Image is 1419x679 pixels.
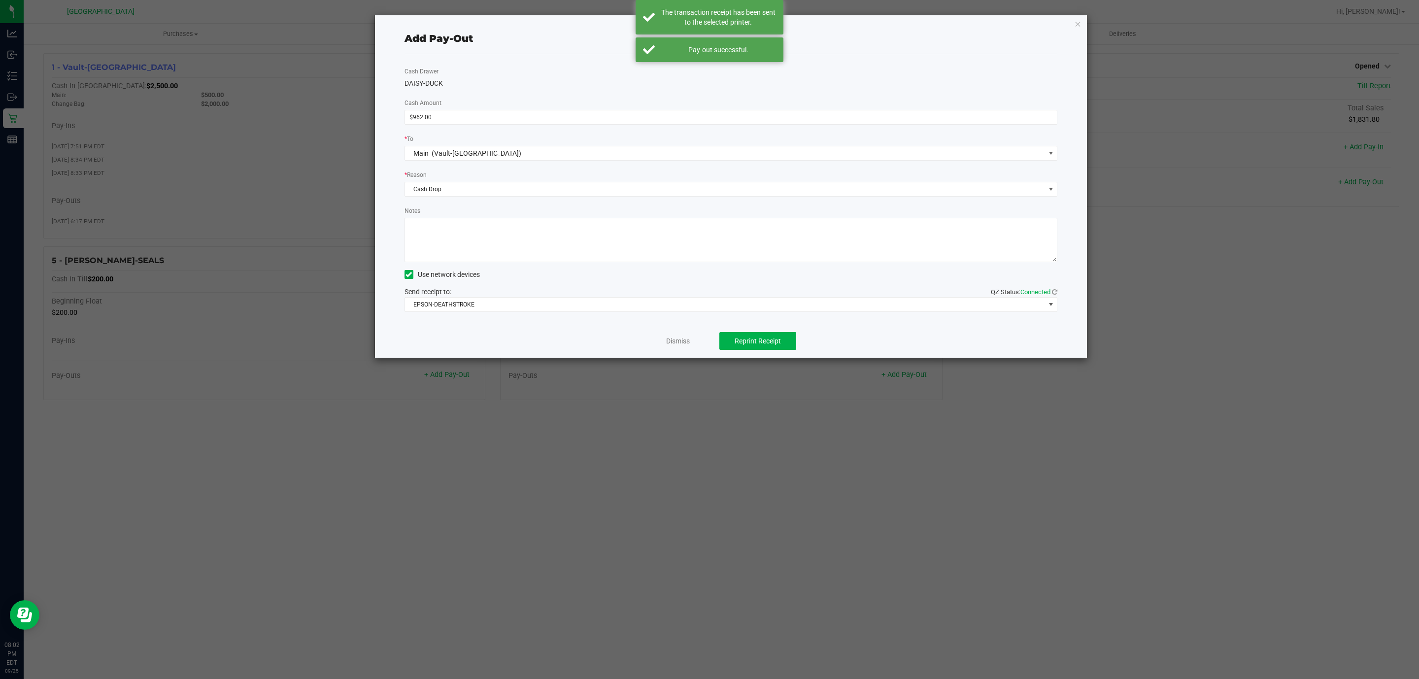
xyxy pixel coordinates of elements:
span: Cash Drop [405,182,1045,196]
span: Cash Amount [405,100,441,106]
span: Main [413,149,429,157]
span: (Vault-[GEOGRAPHIC_DATA]) [432,149,521,157]
div: Add Pay-Out [405,31,473,46]
span: Reprint Receipt [735,337,781,345]
label: Notes [405,206,420,215]
a: Dismiss [666,336,690,346]
button: Reprint Receipt [719,332,796,350]
span: EPSON-DEATHSTROKE [405,298,1045,311]
div: Pay-out successful. [660,45,776,55]
span: Send receipt to: [405,288,451,296]
div: DAISY-DUCK [405,78,1058,89]
span: QZ Status: [991,288,1057,296]
div: The transaction receipt has been sent to the selected printer. [660,7,776,27]
iframe: Resource center [10,600,39,630]
label: Use network devices [405,270,480,280]
span: Connected [1020,288,1050,296]
label: To [405,135,413,143]
label: Reason [405,170,427,179]
label: Cash Drawer [405,67,439,76]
